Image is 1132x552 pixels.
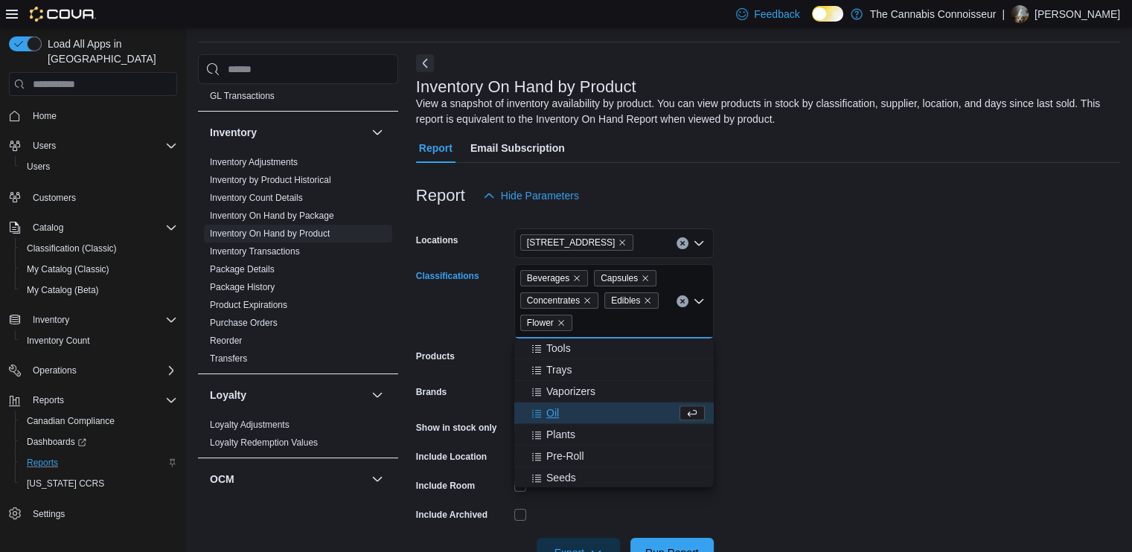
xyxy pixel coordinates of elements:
label: Show in stock only [416,422,497,434]
span: Reports [27,391,177,409]
p: [PERSON_NAME] [1035,5,1120,23]
button: Remove Beverages from selection in this group [572,274,581,283]
span: Loyalty Redemption Values [210,437,318,449]
span: Classification (Classic) [27,243,117,254]
span: Users [21,158,177,176]
span: Purchase Orders [210,317,278,329]
span: Beverages [520,270,588,286]
h3: Report [416,187,465,205]
span: Customers [33,192,76,204]
button: Trays [514,359,714,381]
h3: Inventory On Hand by Product [416,78,636,96]
button: Plants [514,424,714,446]
button: Close list of options [693,295,705,307]
label: Locations [416,234,458,246]
span: Classification (Classic) [21,240,177,257]
span: Inventory On Hand by Package [210,210,334,222]
a: Inventory On Hand by Product [210,228,330,239]
div: Finance [198,69,398,111]
a: Canadian Compliance [21,412,121,430]
button: Remove Concentrates from selection in this group [583,296,592,305]
button: Next [416,54,434,72]
img: Cova [30,7,96,22]
a: Inventory Count [21,332,96,350]
label: Brands [416,386,447,398]
p: | [1002,5,1005,23]
a: Inventory Adjustments [210,157,298,167]
button: [US_STATE] CCRS [15,473,183,494]
span: Inventory Count [27,335,90,347]
button: OCM [368,470,386,488]
span: Flower [527,315,554,330]
button: Vaporizers [514,381,714,402]
p: The Cannabis Connoisseur [870,5,997,23]
button: Inventory [3,309,183,330]
span: [US_STATE] CCRS [27,478,104,490]
button: Oil [514,402,714,424]
label: Include Room [416,480,475,492]
div: View a snapshot of inventory availability by product. You can view products in stock by classific... [416,96,1113,127]
span: Dashboards [27,436,86,448]
span: Settings [27,504,177,523]
a: Product Expirations [210,300,287,310]
button: Users [27,137,62,155]
button: Clear input [677,237,688,249]
button: Inventory [27,311,75,329]
button: Remove Edibles from selection in this group [643,296,652,305]
button: Open list of options [693,237,705,249]
button: Canadian Compliance [15,411,183,431]
a: Dashboards [21,433,92,451]
span: Package Details [210,263,275,275]
span: Inventory On Hand by Product [210,228,330,240]
span: 99 King St. [520,234,634,251]
span: Reorder [210,335,242,347]
span: Inventory Adjustments [210,156,298,168]
span: Reports [21,454,177,472]
span: Seeds [546,470,576,485]
span: Tools [546,341,571,356]
span: Transfers [210,353,247,365]
span: Settings [33,508,65,520]
span: Users [33,140,56,152]
span: Canadian Compliance [27,415,115,427]
span: Operations [33,365,77,376]
button: Pre-Roll [514,446,714,467]
a: GL Transactions [210,91,275,101]
a: Purchase Orders [210,318,278,328]
button: Seeds [514,467,714,489]
h3: Inventory [210,125,257,140]
span: Concentrates [520,292,598,309]
span: Plants [546,427,575,442]
button: Inventory [210,125,365,140]
span: Package History [210,281,275,293]
span: [STREET_ADDRESS] [527,235,615,250]
span: Inventory [27,311,177,329]
button: Remove Capsules from selection in this group [641,274,650,283]
div: Candice Flynt [1011,5,1029,23]
button: Operations [3,360,183,381]
h3: OCM [210,472,234,487]
span: Pre-Roll [546,449,584,463]
span: Flower [520,315,572,331]
label: Include Location [416,451,487,463]
a: Package History [210,282,275,292]
a: Loyalty Adjustments [210,420,290,430]
span: My Catalog (Classic) [21,260,177,278]
button: Reports [15,452,183,473]
span: Home [33,110,57,122]
button: Catalog [3,217,183,238]
button: Operations [27,362,83,379]
a: Customers [27,189,82,207]
button: Reports [3,390,183,411]
span: Product Expirations [210,299,287,311]
a: Reports [21,454,64,472]
span: Feedback [754,7,799,22]
a: Package Details [210,264,275,275]
label: Products [416,350,455,362]
label: Classifications [416,270,479,282]
button: My Catalog (Classic) [15,259,183,280]
span: Concentrates [527,293,580,308]
span: Email Subscription [470,133,565,163]
button: Remove Flower from selection in this group [557,318,566,327]
span: Capsules [601,271,638,286]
